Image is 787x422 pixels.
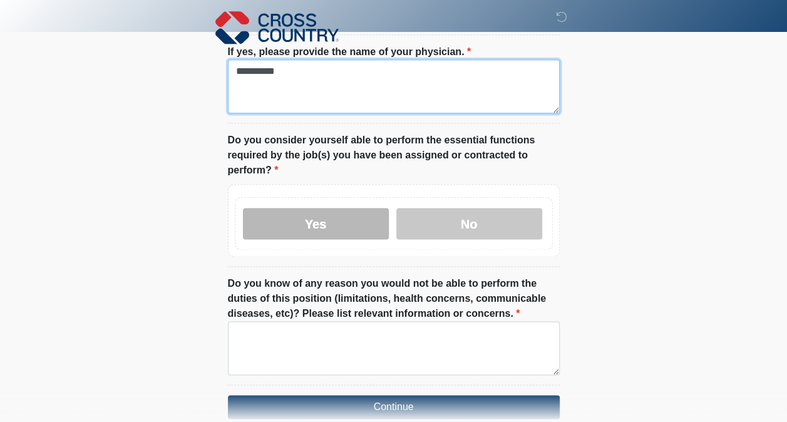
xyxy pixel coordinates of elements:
img: Cross Country Logo [215,9,339,46]
label: Yes [243,208,389,239]
label: Do you consider yourself able to perform the essential functions required by the job(s) you have ... [228,133,560,178]
label: No [396,208,542,239]
button: Continue [228,395,560,419]
label: Do you know of any reason you would not be able to perform the duties of this position (limitatio... [228,276,560,321]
